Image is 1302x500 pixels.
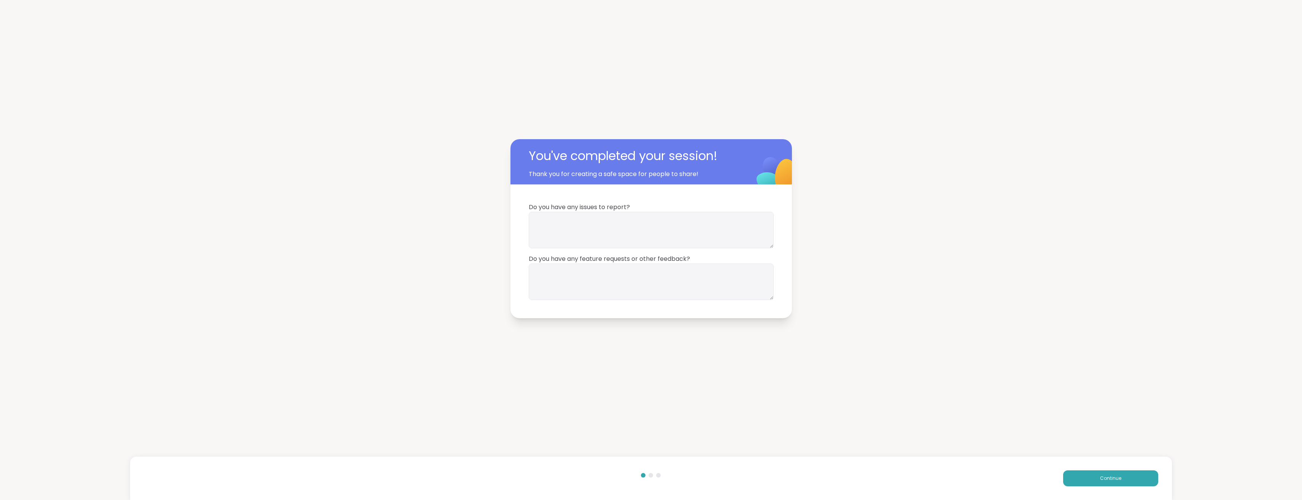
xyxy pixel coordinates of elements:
[1063,470,1158,486] button: Continue
[529,170,738,179] span: Thank you for creating a safe space for people to share!
[529,254,774,263] span: Do you have any feature requests or other feedback?
[529,203,774,212] span: Do you have any issues to report?
[1100,475,1121,482] span: Continue
[529,147,749,165] span: You've completed your session!
[739,137,814,213] img: ShareWell Logomark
